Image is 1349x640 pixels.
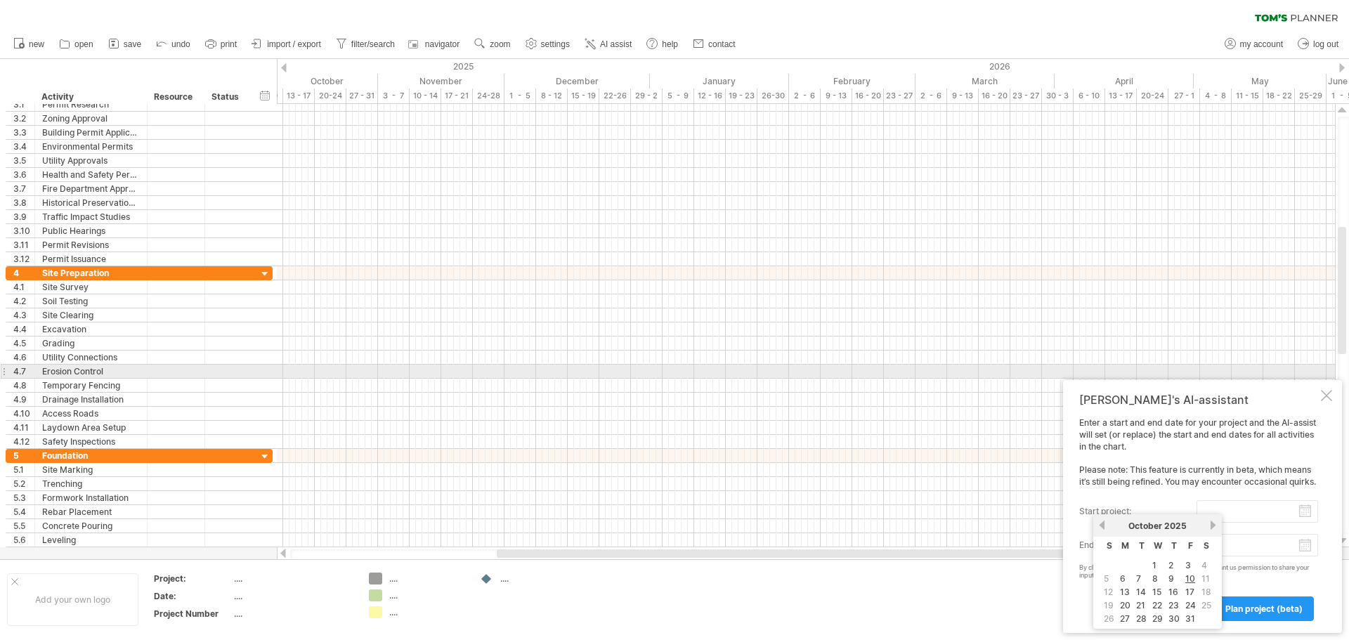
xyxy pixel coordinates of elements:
[599,89,631,103] div: 22-26
[351,39,395,49] span: filter/search
[1200,585,1213,599] span: 18
[13,154,34,167] div: 3.5
[13,252,34,266] div: 3.12
[154,608,231,620] div: Project Number
[1079,500,1197,523] label: start project:
[757,89,789,103] div: 26-30
[13,168,34,181] div: 3.6
[1199,586,1213,598] td: this is a weekend day
[42,126,140,139] div: Building Permit Application
[1151,585,1163,599] a: 15
[233,74,378,89] div: October 2025
[13,140,34,153] div: 3.4
[1119,572,1127,585] a: 6
[1167,599,1180,612] a: 23
[13,210,34,223] div: 3.9
[541,39,570,49] span: settings
[1167,559,1175,572] a: 2
[1294,35,1343,53] a: log out
[13,266,34,280] div: 4
[13,196,34,209] div: 3.8
[41,90,139,104] div: Activity
[42,308,140,322] div: Site Clearing
[42,98,140,111] div: Permit Research
[105,35,145,53] a: save
[42,407,140,420] div: Access Roads
[315,89,346,103] div: 20-24
[1184,585,1196,599] a: 17
[42,322,140,336] div: Excavation
[42,365,140,378] div: Erosion Control
[13,491,34,504] div: 5.3
[406,35,464,53] a: navigator
[13,112,34,125] div: 3.2
[42,252,140,266] div: Permit Issuance
[1313,39,1338,49] span: log out
[389,573,466,585] div: ....
[1184,559,1192,572] a: 3
[42,533,140,547] div: Leveling
[568,89,599,103] div: 15 - 19
[1200,599,1213,612] span: 25
[7,573,138,626] div: Add your own logo
[56,35,98,53] a: open
[726,89,757,103] div: 19 - 23
[694,89,726,103] div: 12 - 16
[1208,520,1218,530] a: next
[1188,540,1193,551] span: Friday
[1167,572,1175,585] a: 9
[1119,599,1132,612] a: 20
[1151,612,1164,625] a: 29
[1074,89,1105,103] div: 6 - 10
[1151,559,1158,572] a: 1
[1119,612,1131,625] a: 27
[267,39,321,49] span: import / export
[13,463,34,476] div: 5.1
[42,168,140,181] div: Health and Safety Permits
[1168,89,1200,103] div: 27 - 1
[13,294,34,308] div: 4.2
[1214,596,1314,621] a: plan project (beta)
[42,266,140,280] div: Site Preparation
[378,74,504,89] div: November 2025
[1199,573,1213,585] td: this is a weekend day
[1204,540,1209,551] span: Saturday
[42,351,140,364] div: Utility Connections
[1102,586,1116,598] td: this is a weekend day
[1135,572,1142,585] a: 7
[1154,540,1162,551] span: Wednesday
[1295,89,1327,103] div: 25-29
[42,379,140,392] div: Temporary Fencing
[1184,599,1197,612] a: 24
[1102,599,1116,611] td: this is a weekend day
[821,89,852,103] div: 9 - 13
[10,35,48,53] a: new
[42,210,140,223] div: Traffic Impact Studies
[504,89,536,103] div: 1 - 5
[1107,540,1112,551] span: Sunday
[42,491,140,504] div: Formwork Installation
[1167,585,1180,599] a: 16
[1263,89,1295,103] div: 18 - 22
[42,154,140,167] div: Utility Approvals
[13,126,34,139] div: 3.3
[663,89,694,103] div: 5 - 9
[42,449,140,462] div: Foundation
[1200,572,1211,585] span: 11
[643,35,682,53] a: help
[1079,417,1318,620] div: Enter a start and end date for your project and the AI-assist will set (or replace) the start and...
[662,39,678,49] span: help
[500,573,577,585] div: ....
[42,140,140,153] div: Environmental Permits
[42,435,140,448] div: Safety Inspections
[42,519,140,533] div: Concrete Pouring
[42,505,140,518] div: Rebar Placement
[346,89,378,103] div: 27 - 31
[1102,572,1110,585] span: 5
[1097,520,1107,530] a: previous
[1200,89,1232,103] div: 4 - 8
[410,89,441,103] div: 10 - 14
[1135,612,1148,625] a: 28
[1184,572,1197,585] a: 10
[600,39,632,49] span: AI assist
